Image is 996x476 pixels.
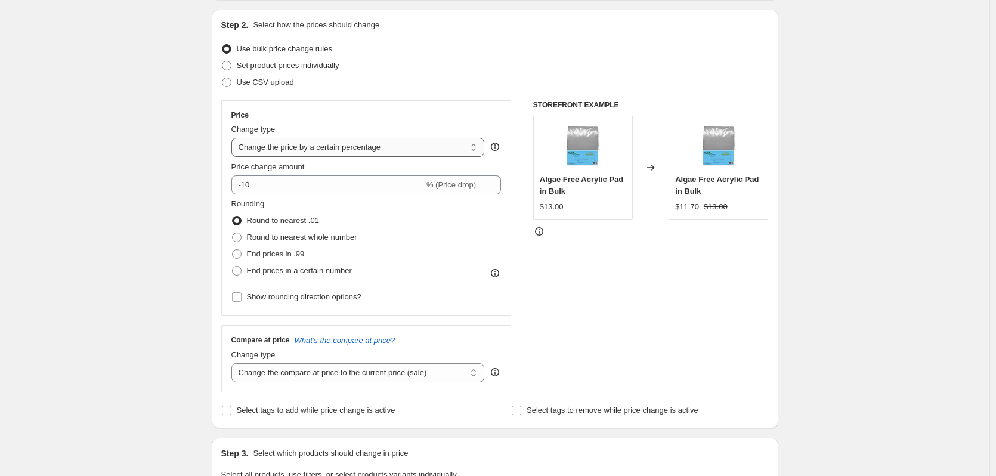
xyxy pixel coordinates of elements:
h6: STOREFRONT EXAMPLE [533,100,769,110]
h2: Step 2. [221,19,249,31]
span: % (Price drop) [426,180,476,189]
input: -15 [231,175,424,194]
button: What's the compare at price? [295,336,395,345]
h3: Price [231,110,249,120]
div: help [489,366,501,378]
span: Round to nearest .01 [247,216,319,225]
p: Select how the prices should change [253,19,379,31]
span: Rounding [231,199,265,208]
span: Set product prices individually [237,61,339,70]
span: End prices in .99 [247,249,305,258]
span: Algae Free Acrylic Pad in Bulk [675,175,759,196]
h2: Step 3. [221,447,249,459]
span: Use CSV upload [237,78,294,86]
span: Change type [231,125,276,134]
span: End prices in a certain number [247,266,352,275]
span: Select tags to remove while price change is active [527,406,698,415]
div: $13.00 [540,201,564,213]
div: help [489,141,501,153]
span: Price change amount [231,162,305,171]
img: Algae-Free-Acrylic-Pad-in-Bulk-Algae-Free-1_80x.jpg [695,122,743,170]
img: Algae-Free-Acrylic-Pad-in-Bulk-Algae-Free-1_80x.jpg [559,122,607,170]
div: $11.70 [675,201,699,213]
span: Show rounding direction options? [247,292,361,301]
span: Algae Free Acrylic Pad in Bulk [540,175,623,196]
h3: Compare at price [231,335,290,345]
span: Round to nearest whole number [247,233,357,242]
p: Select which products should change in price [253,447,408,459]
strike: $13.00 [704,201,728,213]
span: Change type [231,350,276,359]
span: Select tags to add while price change is active [237,406,395,415]
span: Use bulk price change rules [237,44,332,53]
